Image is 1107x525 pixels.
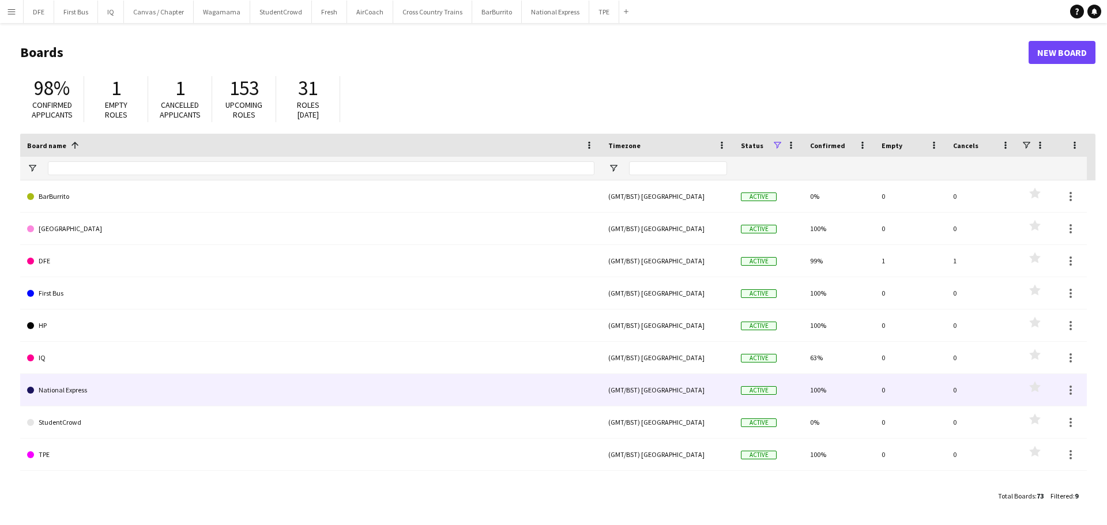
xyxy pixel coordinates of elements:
[741,257,777,266] span: Active
[875,277,946,309] div: 0
[194,1,250,23] button: Wagamama
[522,1,589,23] button: National Express
[803,213,875,244] div: 100%
[27,309,594,342] a: HP
[803,309,875,341] div: 100%
[124,1,194,23] button: Canvas / Chapter
[601,180,734,212] div: (GMT/BST) [GEOGRAPHIC_DATA]
[741,289,777,298] span: Active
[27,180,594,213] a: BarBurrito
[741,141,763,150] span: Status
[803,406,875,438] div: 0%
[998,485,1044,507] div: :
[32,100,73,120] span: Confirmed applicants
[946,342,1018,373] div: 0
[875,406,946,438] div: 0
[27,406,594,439] a: StudentCrowd
[946,245,1018,277] div: 1
[803,439,875,470] div: 100%
[946,439,1018,470] div: 0
[27,439,594,471] a: TPE
[472,1,522,23] button: BarBurrito
[27,163,37,173] button: Open Filter Menu
[608,141,641,150] span: Timezone
[1050,485,1078,507] div: :
[601,374,734,406] div: (GMT/BST) [GEOGRAPHIC_DATA]
[601,439,734,470] div: (GMT/BST) [GEOGRAPHIC_DATA]
[601,213,734,244] div: (GMT/BST) [GEOGRAPHIC_DATA]
[175,75,185,101] span: 1
[946,213,1018,244] div: 0
[803,374,875,406] div: 100%
[953,141,978,150] span: Cancels
[946,374,1018,406] div: 0
[741,418,777,427] span: Active
[803,277,875,309] div: 100%
[27,374,594,406] a: National Express
[312,1,347,23] button: Fresh
[875,180,946,212] div: 0
[741,225,777,233] span: Active
[250,1,312,23] button: StudentCrowd
[1075,492,1078,500] span: 9
[20,44,1029,61] h1: Boards
[810,141,845,150] span: Confirmed
[601,245,734,277] div: (GMT/BST) [GEOGRAPHIC_DATA]
[160,100,201,120] span: Cancelled applicants
[741,192,777,201] span: Active
[27,277,594,309] a: First Bus
[946,277,1018,309] div: 0
[111,75,121,101] span: 1
[298,75,318,101] span: 31
[27,141,66,150] span: Board name
[24,1,54,23] button: DFE
[741,386,777,395] span: Active
[297,100,319,120] span: Roles [DATE]
[27,245,594,277] a: DFE
[875,213,946,244] div: 0
[875,342,946,373] div: 0
[803,180,875,212] div: 0%
[803,342,875,373] div: 63%
[998,492,1035,500] span: Total Boards
[946,406,1018,438] div: 0
[1050,492,1073,500] span: Filtered
[741,451,777,459] span: Active
[601,342,734,373] div: (GMT/BST) [GEOGRAPHIC_DATA]
[34,75,70,101] span: 98%
[105,100,127,120] span: Empty roles
[629,161,727,175] input: Timezone Filter Input
[27,213,594,245] a: [GEOGRAPHIC_DATA]
[98,1,124,23] button: IQ
[875,245,946,277] div: 1
[608,163,619,173] button: Open Filter Menu
[741,322,777,330] span: Active
[48,161,594,175] input: Board name Filter Input
[393,1,472,23] button: Cross Country Trains
[225,100,262,120] span: Upcoming roles
[54,1,98,23] button: First Bus
[875,309,946,341] div: 0
[946,180,1018,212] div: 0
[741,354,777,362] span: Active
[875,374,946,406] div: 0
[347,1,393,23] button: AirCoach
[882,141,902,150] span: Empty
[803,245,875,277] div: 99%
[601,309,734,341] div: (GMT/BST) [GEOGRAPHIC_DATA]
[875,439,946,470] div: 0
[1037,492,1044,500] span: 73
[1029,41,1095,64] a: New Board
[27,342,594,374] a: IQ
[601,277,734,309] div: (GMT/BST) [GEOGRAPHIC_DATA]
[601,406,734,438] div: (GMT/BST) [GEOGRAPHIC_DATA]
[229,75,259,101] span: 153
[946,309,1018,341] div: 0
[589,1,619,23] button: TPE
